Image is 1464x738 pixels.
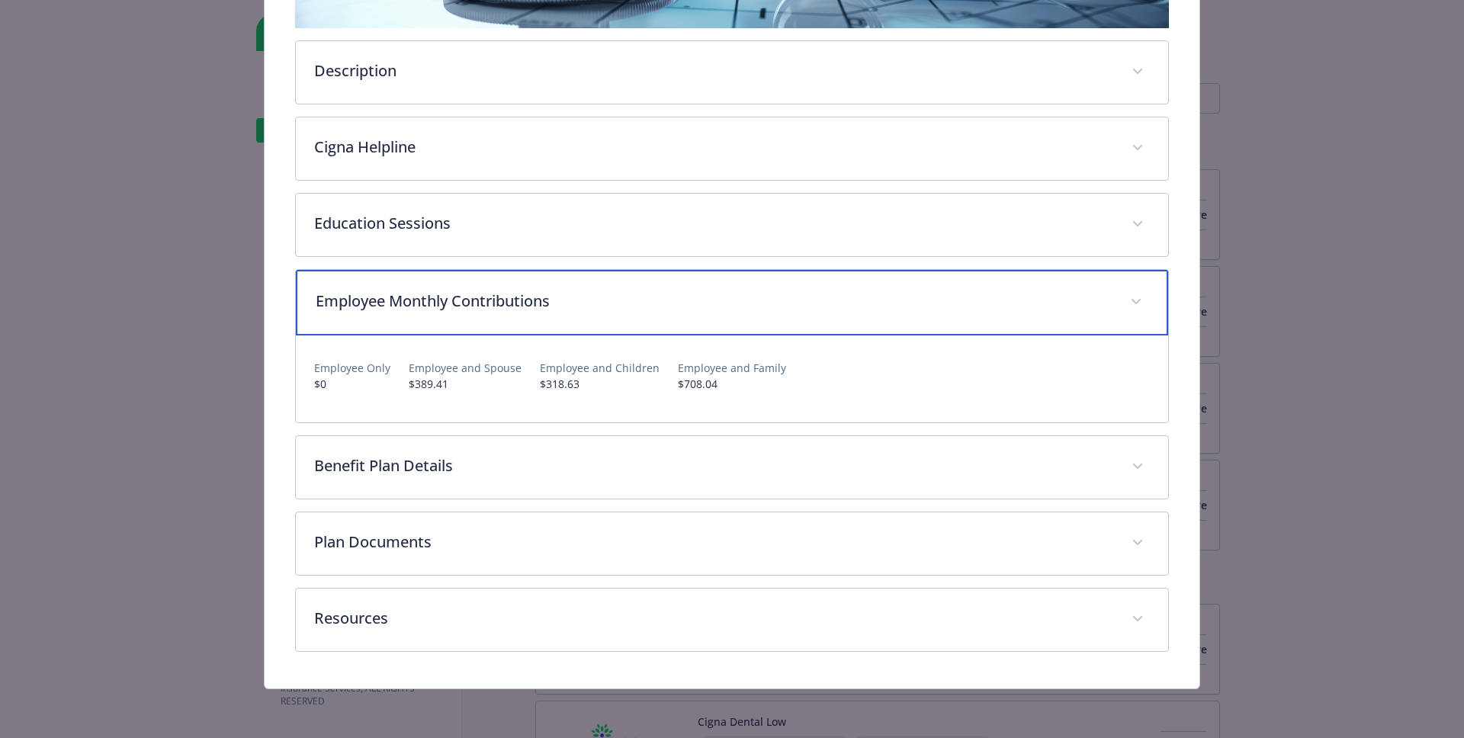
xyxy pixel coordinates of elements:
[296,589,1169,651] div: Resources
[296,270,1169,335] div: Employee Monthly Contributions
[314,360,390,376] p: Employee Only
[316,290,1112,313] p: Employee Monthly Contributions
[540,360,660,376] p: Employee and Children
[296,194,1169,256] div: Education Sessions
[678,360,786,376] p: Employee and Family
[409,376,522,392] p: $389.41
[296,335,1169,422] div: Employee Monthly Contributions
[314,607,1114,630] p: Resources
[540,376,660,392] p: $318.63
[678,376,786,392] p: $708.04
[296,512,1169,575] div: Plan Documents
[314,531,1114,553] p: Plan Documents
[296,41,1169,104] div: Description
[314,136,1114,159] p: Cigna Helpline
[314,376,390,392] p: $0
[296,117,1169,180] div: Cigna Helpline
[314,59,1114,82] p: Description
[314,212,1114,235] p: Education Sessions
[409,360,522,376] p: Employee and Spouse
[314,454,1114,477] p: Benefit Plan Details
[296,436,1169,499] div: Benefit Plan Details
